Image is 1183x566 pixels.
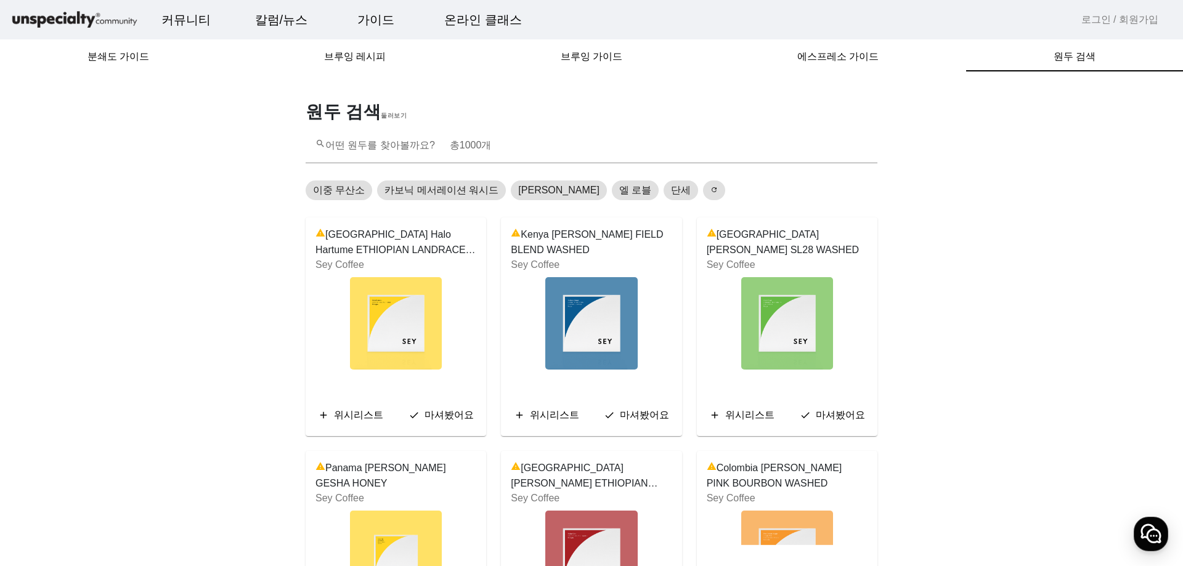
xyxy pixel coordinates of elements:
[620,410,669,420] span: 마셔봤어요
[707,493,755,503] a: Sey Coffee
[671,183,691,198] span: 단세
[511,493,559,503] a: Sey Coffee
[511,228,521,243] mat-icon: warning
[190,409,205,419] span: 설정
[152,3,221,36] a: 커뮤니티
[707,259,755,270] a: Sey Coffee
[315,259,364,270] a: Sey Coffee
[425,410,474,420] span: 마셔봤어요
[816,410,865,420] span: 마셔봤어요
[315,228,325,243] mat-icon: warning
[434,3,532,36] a: 온라인 클래스
[315,140,491,150] mat-label: 어떤 원두를 찾아볼까요?
[298,101,885,123] h1: 원두 검색
[81,390,159,421] a: 대화
[315,144,868,158] input: 찾아보기
[315,493,364,503] a: Sey Coffee
[313,404,388,426] button: 위시리스트
[511,461,672,491] span: [GEOGRAPHIC_DATA] [PERSON_NAME] ETHIOPIAN LANDRACE WASHED
[39,409,46,419] span: 홈
[315,139,325,148] mat-icon: search
[710,186,718,193] mat-icon: refresh
[797,52,879,62] span: 에스프레소 가이드
[725,410,774,420] span: 위시리스트
[1054,52,1096,62] span: 원두 검색
[599,404,674,426] button: 마셔봤어요
[518,183,600,198] span: [PERSON_NAME]
[707,461,868,491] span: Colombia [PERSON_NAME] PINK BOURBON WASHED
[334,410,383,420] span: 위시리스트
[707,227,868,257] span: [GEOGRAPHIC_DATA] [PERSON_NAME] SL28 WASHED
[245,3,318,36] a: 칼럼/뉴스
[324,52,386,62] span: 브루잉 레시피
[10,9,139,31] img: logo
[315,461,325,476] mat-icon: warning
[384,183,498,198] span: 카보닉 메서레이션 워시드
[511,461,521,476] mat-icon: warning
[509,404,584,426] button: 위시리스트
[159,390,237,421] a: 설정
[530,410,579,420] span: 위시리스트
[113,410,128,419] span: 대화
[450,140,492,150] span: 총 개
[381,112,407,119] span: 둘러보기
[404,404,479,426] button: 마셔봤어요
[741,277,833,370] img: bean-image
[561,52,622,62] span: 브루잉 가이드
[315,461,476,491] span: Panama [PERSON_NAME] GESHA HONEY
[707,461,717,476] mat-icon: warning
[313,183,365,198] span: 이중 무산소
[704,404,779,426] button: 위시리스트
[350,277,442,370] img: bean-image
[4,390,81,421] a: 홈
[619,183,651,198] span: 엘 로블
[87,52,149,62] span: 분쇄도 가이드
[545,277,637,370] img: bean-image
[707,228,717,243] mat-icon: warning
[511,227,672,257] span: Kenya [PERSON_NAME] FIELD BLEND WASHED
[511,259,559,270] a: Sey Coffee
[348,3,404,36] a: 가이드
[795,404,870,426] button: 마셔봤어요
[315,227,476,257] span: [GEOGRAPHIC_DATA] Halo Hartume ETHIOPIAN LANDRACE HONEY
[1081,12,1158,27] a: 로그인 / 회원가입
